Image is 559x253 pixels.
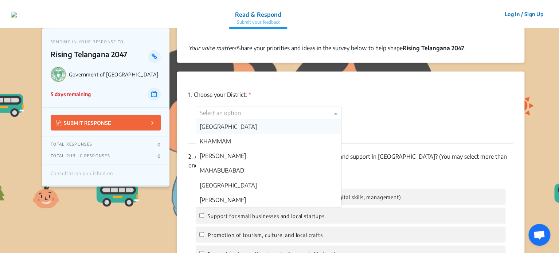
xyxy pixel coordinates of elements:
img: Government of Telangana logo [51,67,66,82]
p: SUBMIT RESPONSE [56,118,111,127]
strong: Rising Telangana 2047 [403,44,464,52]
span: MAHABUBABAD [200,167,244,174]
button: SUBMIT RESPONSE [51,115,161,130]
p: Rising Telangana 2047 [51,50,148,63]
span: [GEOGRAPHIC_DATA] [200,123,257,130]
div: Open chat [528,224,550,246]
p: TOTAL RESPONSES [51,142,92,147]
span: Support for small businesses and local startups [208,213,324,219]
span: [PERSON_NAME] [200,152,246,159]
span: 1. [188,91,192,98]
p: Submit your feedback [235,19,281,25]
p: 0 [157,142,161,147]
p: SENDING IN YOUR RESPONSE TO [51,39,161,44]
span: [PERSON_NAME] [200,196,246,203]
p: According to you, what will lead to better opportunities and support in [GEOGRAPHIC_DATA]? (You m... [188,152,513,170]
p: Government of [GEOGRAPHIC_DATA] [69,71,161,78]
p: Read & Respond [235,10,281,19]
p: Choose your District: [188,90,513,99]
div: This is a mandatory question and your response is required [196,123,505,131]
em: Your voice matters! [188,44,238,52]
span: KHAMMAM [200,138,231,145]
input: Support for small businesses and local startups [199,213,204,218]
p: TOTAL PUBLIC RESPONSES [51,153,110,159]
span: Promotion of tourism, culture, and local crafts [208,232,322,238]
p: 0 [157,153,161,159]
button: Log In / Sign Up [500,8,548,20]
img: jwrukk9bl1z89niicpbx9z0dc3k6 [11,12,17,17]
span: 2. [188,153,193,160]
span: [GEOGRAPHIC_DATA] [200,181,257,189]
p: 5 days remaining [51,90,91,98]
input: Promotion of tourism, culture, and local crafts [199,232,204,237]
div: Consultation published on [51,170,113,180]
img: Vector.jpg [56,120,62,126]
